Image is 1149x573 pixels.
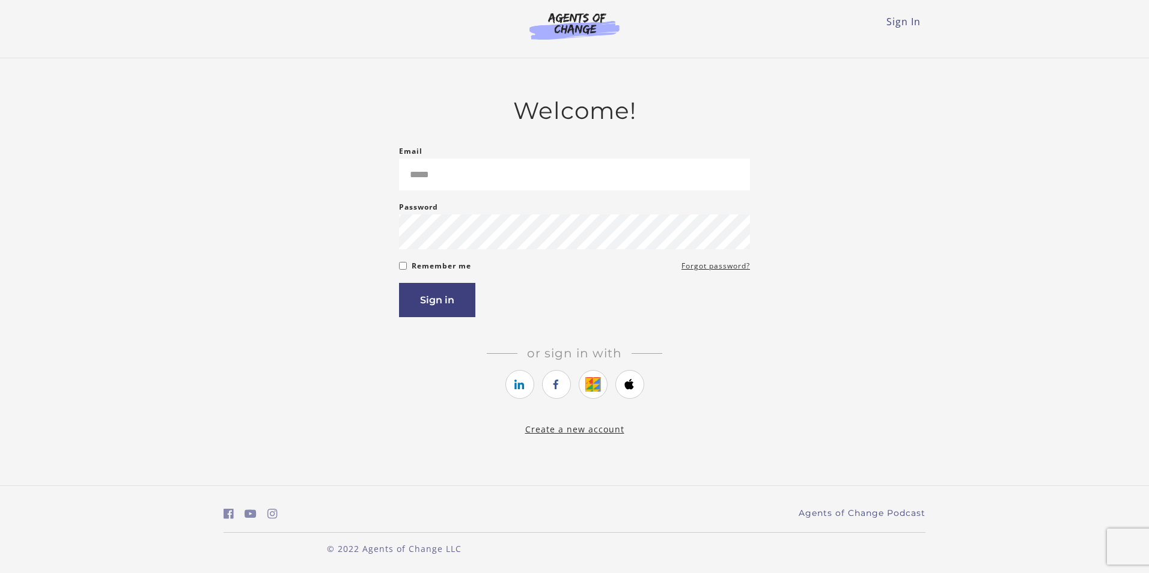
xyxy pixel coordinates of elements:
[399,200,438,214] label: Password
[542,370,571,399] a: https://courses.thinkific.com/users/auth/facebook?ss%5Breferral%5D=&ss%5Buser_return_to%5D=&ss%5B...
[224,508,234,520] i: https://www.facebook.com/groups/aswbtestprep (Open in a new window)
[525,423,624,435] a: Create a new account
[579,370,608,399] a: https://courses.thinkific.com/users/auth/google?ss%5Breferral%5D=&ss%5Buser_return_to%5D=&ss%5Bvi...
[886,15,921,28] a: Sign In
[399,144,422,159] label: Email
[245,508,257,520] i: https://www.youtube.com/c/AgentsofChangeTestPrepbyMeaganMitchell (Open in a new window)
[615,370,644,399] a: https://courses.thinkific.com/users/auth/apple?ss%5Breferral%5D=&ss%5Buser_return_to%5D=&ss%5Bvis...
[517,12,632,40] img: Agents of Change Logo
[267,508,278,520] i: https://www.instagram.com/agentsofchangeprep/ (Open in a new window)
[517,346,632,360] span: Or sign in with
[681,259,750,273] a: Forgot password?
[412,259,471,273] label: Remember me
[224,542,565,555] p: © 2022 Agents of Change LLC
[399,97,750,125] h2: Welcome!
[799,507,925,520] a: Agents of Change Podcast
[224,505,234,523] a: https://www.facebook.com/groups/aswbtestprep (Open in a new window)
[245,505,257,523] a: https://www.youtube.com/c/AgentsofChangeTestPrepbyMeaganMitchell (Open in a new window)
[505,370,534,399] a: https://courses.thinkific.com/users/auth/linkedin?ss%5Breferral%5D=&ss%5Buser_return_to%5D=&ss%5B...
[399,283,475,317] button: Sign in
[267,505,278,523] a: https://www.instagram.com/agentsofchangeprep/ (Open in a new window)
